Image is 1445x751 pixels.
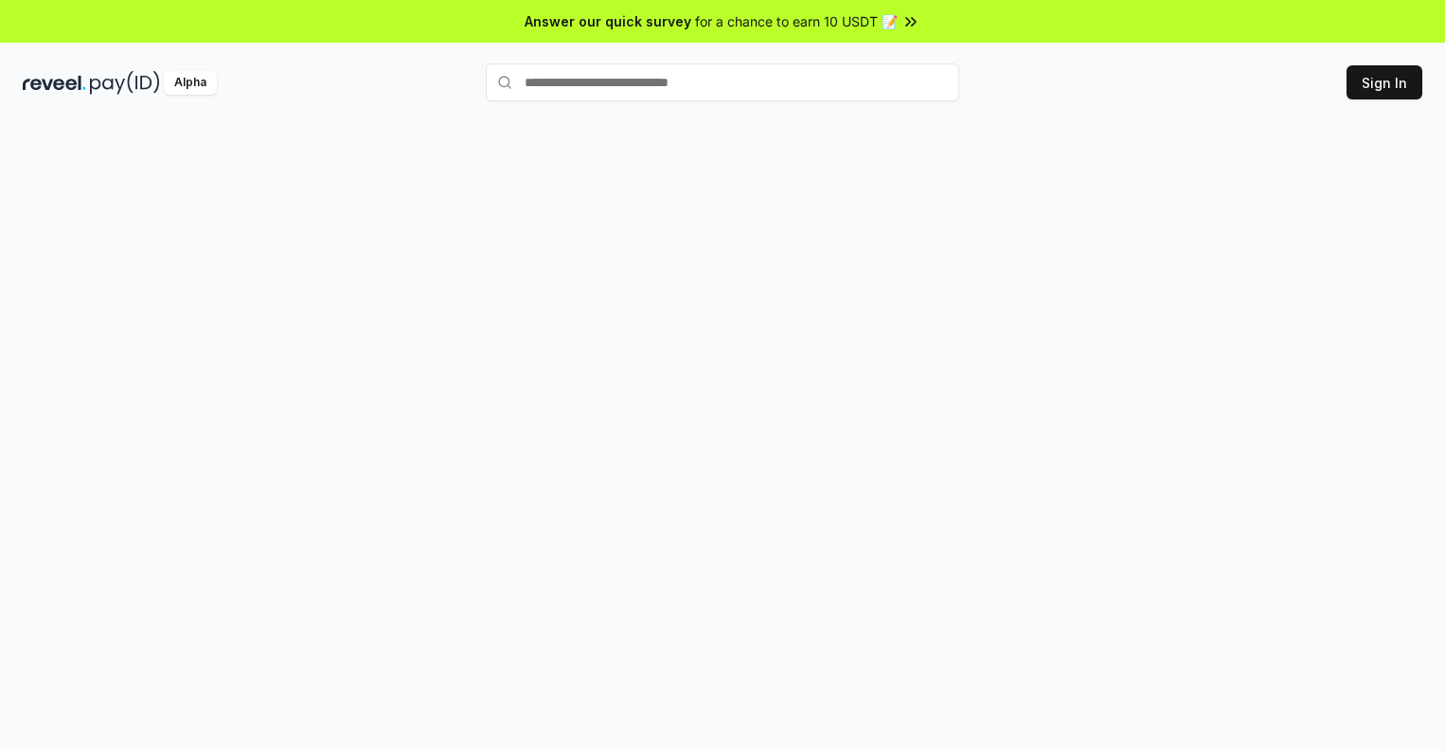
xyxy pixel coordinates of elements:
[525,11,691,31] span: Answer our quick survey
[164,71,217,95] div: Alpha
[23,71,86,95] img: reveel_dark
[90,71,160,95] img: pay_id
[695,11,898,31] span: for a chance to earn 10 USDT 📝
[1347,65,1422,99] button: Sign In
